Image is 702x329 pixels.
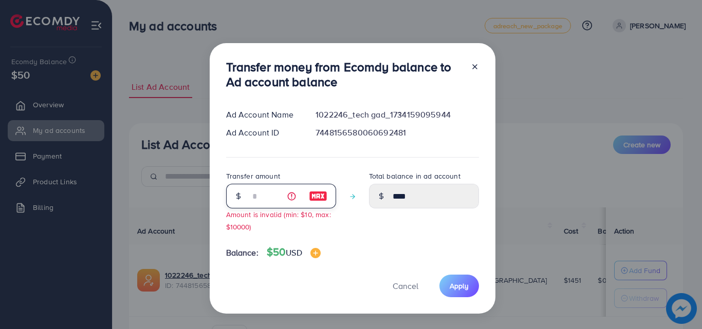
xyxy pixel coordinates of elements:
[218,109,308,121] div: Ad Account Name
[226,171,280,181] label: Transfer amount
[310,248,321,258] img: image
[226,60,463,89] h3: Transfer money from Ecomdy balance to Ad account balance
[307,127,487,139] div: 7448156580060692481
[380,275,431,297] button: Cancel
[218,127,308,139] div: Ad Account ID
[309,190,327,202] img: image
[369,171,460,181] label: Total balance in ad account
[393,280,418,292] span: Cancel
[267,246,321,259] h4: $50
[226,209,331,231] small: Amount is invalid (min: $10, max: $10000)
[286,247,302,258] span: USD
[307,109,487,121] div: 1022246_tech gad_1734159095944
[439,275,479,297] button: Apply
[226,247,258,259] span: Balance:
[450,281,469,291] span: Apply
